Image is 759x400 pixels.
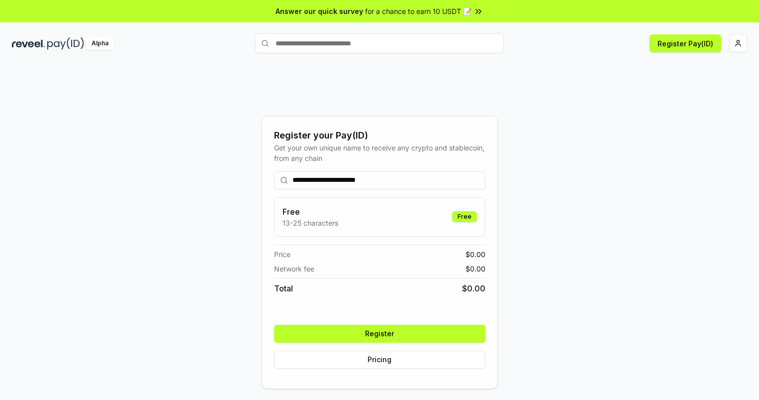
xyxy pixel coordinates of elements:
[283,218,338,228] p: 13-25 characters
[650,34,721,52] button: Register Pay(ID)
[274,264,314,274] span: Network fee
[274,282,293,294] span: Total
[365,6,472,16] span: for a chance to earn 10 USDT 📝
[452,211,477,222] div: Free
[283,206,338,218] h3: Free
[12,37,45,50] img: reveel_dark
[274,142,485,163] div: Get your own unique name to receive any crypto and stablecoin, from any chain
[274,325,485,343] button: Register
[274,249,290,260] span: Price
[274,351,485,369] button: Pricing
[462,282,485,294] span: $ 0.00
[274,129,485,142] div: Register your Pay(ID)
[466,249,485,260] span: $ 0.00
[47,37,84,50] img: pay_id
[86,37,114,50] div: Alpha
[276,6,363,16] span: Answer our quick survey
[466,264,485,274] span: $ 0.00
